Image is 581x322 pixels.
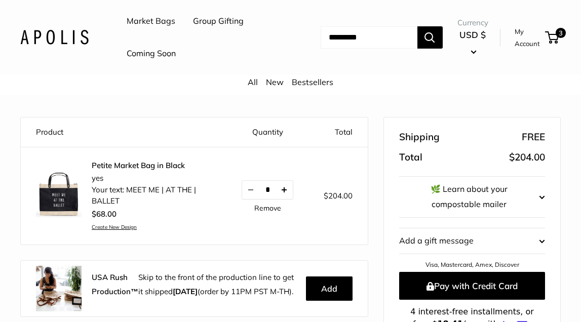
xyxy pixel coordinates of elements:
a: Petite Market Bag in Black [92,160,211,171]
a: Visa, Mastercard, Amex, Discover [425,261,519,268]
p: Skip to the front of the production line to get it shipped (order by 11PM PST M-TH). [138,270,298,299]
input: Quantity [259,185,276,194]
button: Increase quantity by 1 [276,181,293,199]
a: Coming Soon [127,46,176,61]
li: Your text: MEET ME | AT THE | BALLET [92,184,211,207]
a: Remove [254,205,281,212]
span: Currency [457,16,488,30]
span: USD $ [459,29,486,40]
button: 🌿 Learn about your compostable mailer [399,177,545,217]
button: Decrease quantity by 1 [242,181,259,199]
span: $204.00 [324,191,353,200]
span: $68.00 [92,209,117,219]
button: Pay with Credit Card [399,272,545,300]
img: Apolis [20,30,89,45]
a: Bestsellers [292,77,333,87]
li: yes [92,173,211,184]
th: Total [308,117,368,147]
img: rush.jpg [36,266,82,311]
button: Search [417,26,443,49]
button: Add a gift message [399,228,545,254]
a: New [266,77,284,87]
a: Create New Design [92,224,211,230]
a: 3 [546,31,559,44]
button: Add [306,276,353,301]
b: [DATE] [173,287,198,296]
a: My Account [515,25,541,50]
strong: USA Rush Production™ [92,272,138,296]
img: description_No need for custom text? Choose this option. [36,172,82,217]
span: Shipping [399,128,440,146]
button: USD $ [457,27,488,59]
th: Product [21,117,226,147]
span: FREE [522,128,545,146]
a: Market Bags [127,14,175,29]
th: Quantity [226,117,308,147]
span: 3 [556,28,566,38]
a: Group Gifting [193,14,244,29]
span: $204.00 [509,151,545,163]
a: All [248,77,258,87]
input: Search... [321,26,417,49]
span: Total [399,148,422,167]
